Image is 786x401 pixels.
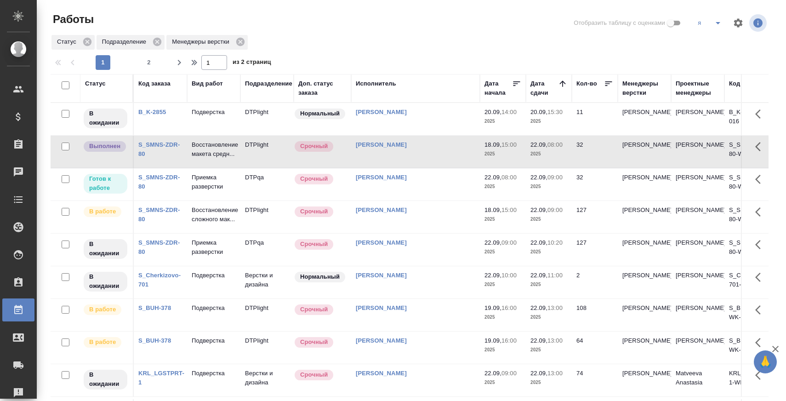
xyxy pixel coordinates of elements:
[192,108,236,117] p: Подверстка
[484,304,501,311] p: 19.09,
[547,370,563,377] p: 13:00
[138,337,171,344] a: S_BUH-378
[484,174,501,181] p: 22.09,
[724,103,778,135] td: B_K-2855-WK-016
[622,336,666,345] p: [PERSON_NAME]
[501,206,517,213] p: 15:00
[138,174,180,190] a: S_SMNS-ZDR-80
[547,109,563,115] p: 15:30
[530,239,547,246] p: 22.09,
[142,58,156,67] span: 2
[192,369,236,378] p: Подверстка
[83,336,128,349] div: Исполнитель выполняет работу
[671,332,724,364] td: [PERSON_NAME]
[356,206,407,213] a: [PERSON_NAME]
[501,337,517,344] p: 16:00
[750,234,772,256] button: Здесь прячутся важные кнопки
[572,299,618,331] td: 108
[83,238,128,260] div: Исполнитель назначен, приступать к работе пока рано
[750,103,772,125] button: Здесь прячутся важные кнопки
[89,338,116,347] p: В работе
[671,364,724,396] td: Matveeva Anastasia
[240,364,294,396] td: Верстки и дизайна
[300,174,328,183] p: Срочный
[356,272,407,279] a: [PERSON_NAME]
[530,313,567,322] p: 2025
[89,142,120,151] p: Выполнен
[572,201,618,233] td: 127
[676,79,720,97] div: Проектные менеджеры
[671,103,724,135] td: [PERSON_NAME]
[501,174,517,181] p: 08:00
[83,206,128,218] div: Исполнитель выполняет работу
[300,305,328,314] p: Срочный
[240,299,294,331] td: DTPlight
[89,240,122,258] p: В ожидании
[192,238,236,257] p: Приемка разверстки
[300,240,328,249] p: Срочный
[530,337,547,344] p: 22.09,
[501,239,517,246] p: 09:00
[572,364,618,396] td: 74
[89,174,122,193] p: Готов к работе
[572,168,618,200] td: 32
[484,206,501,213] p: 18.09,
[530,370,547,377] p: 22.09,
[484,239,501,246] p: 22.09,
[138,206,180,223] a: S_SMNS-ZDR-80
[240,266,294,298] td: Верстки и дизайна
[671,136,724,168] td: [PERSON_NAME]
[138,239,180,255] a: S_SMNS-ZDR-80
[138,141,180,157] a: S_SMNS-ZDR-80
[89,305,116,314] p: В работе
[89,370,122,389] p: В ожидании
[240,201,294,233] td: DTPlight
[671,201,724,233] td: [PERSON_NAME]
[572,332,618,364] td: 64
[484,272,501,279] p: 22.09,
[724,136,778,168] td: S_SMNS-ZDR-80-WK-008
[192,304,236,313] p: Подверстка
[530,182,567,191] p: 2025
[356,174,407,181] a: [PERSON_NAME]
[356,109,407,115] a: [PERSON_NAME]
[547,174,563,181] p: 09:00
[83,173,128,195] div: Исполнитель может приступить к работе
[530,304,547,311] p: 22.09,
[622,173,666,182] p: [PERSON_NAME]
[356,304,407,311] a: [PERSON_NAME]
[484,378,521,387] p: 2025
[576,79,597,88] div: Кол-во
[750,136,772,158] button: Здесь прячутся важные кнопки
[754,350,777,373] button: 🙏
[547,337,563,344] p: 13:00
[484,345,521,355] p: 2025
[83,369,128,390] div: Исполнитель назначен, приступать к работе пока рано
[484,149,521,159] p: 2025
[240,234,294,266] td: DTPqa
[484,313,521,322] p: 2025
[97,35,165,50] div: Подразделение
[671,168,724,200] td: [PERSON_NAME]
[501,370,517,377] p: 09:00
[102,37,149,46] p: Подразделение
[547,206,563,213] p: 09:00
[622,206,666,215] p: [PERSON_NAME]
[530,215,567,224] p: 2025
[724,266,778,298] td: S_Cherkizovo-701-WK-010
[192,206,236,224] p: Восстановление сложного мак...
[622,271,666,280] p: [PERSON_NAME]
[622,108,666,117] p: [PERSON_NAME]
[192,79,223,88] div: Вид работ
[501,109,517,115] p: 14:00
[724,364,778,396] td: KRL_LGSTPRT-1-WK-012
[530,117,567,126] p: 2025
[622,140,666,149] p: [PERSON_NAME]
[622,304,666,313] p: [PERSON_NAME]
[501,272,517,279] p: 10:00
[57,37,80,46] p: Статус
[484,79,512,97] div: Дата начала
[690,16,727,30] div: split button
[192,173,236,191] p: Приемка разверстки
[484,182,521,191] p: 2025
